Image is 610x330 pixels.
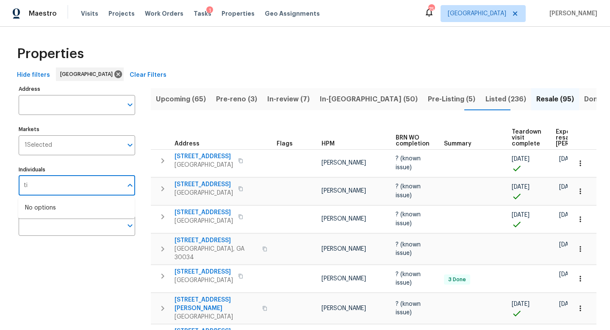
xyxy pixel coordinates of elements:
[175,189,233,197] span: [GEOGRAPHIC_DATA]
[322,216,366,222] span: [PERSON_NAME]
[126,67,170,83] button: Clear Filters
[445,276,469,283] span: 3 Done
[19,87,135,92] label: Address
[428,5,434,14] div: 75
[512,184,530,190] span: [DATE]
[559,242,577,248] span: [DATE]
[559,271,577,277] span: [DATE]
[17,70,50,81] span: Hide filters
[19,127,135,132] label: Markets
[322,160,366,166] span: [PERSON_NAME]
[265,9,320,18] span: Geo Assignments
[124,179,136,191] button: Close
[124,99,136,111] button: Open
[175,313,257,321] span: [GEOGRAPHIC_DATA]
[175,152,233,161] span: [STREET_ADDRESS]
[546,9,597,18] span: [PERSON_NAME]
[175,141,200,147] span: Address
[19,176,122,196] input: Search ...
[320,93,418,105] span: In-[GEOGRAPHIC_DATA] (50)
[277,141,293,147] span: Flags
[322,141,335,147] span: HPM
[124,220,136,232] button: Open
[267,93,310,105] span: In-review (7)
[322,188,366,194] span: [PERSON_NAME]
[130,70,166,81] span: Clear Filters
[322,246,366,252] span: [PERSON_NAME]
[194,11,211,17] span: Tasks
[512,129,541,147] span: Teardown visit complete
[18,198,135,218] div: No options
[56,67,124,81] div: [GEOGRAPHIC_DATA]
[29,9,57,18] span: Maestro
[145,9,183,18] span: Work Orders
[175,208,233,217] span: [STREET_ADDRESS]
[512,156,530,162] span: [DATE]
[512,212,530,218] span: [DATE]
[559,301,577,307] span: [DATE]
[222,9,255,18] span: Properties
[396,156,421,170] span: ? (known issue)
[175,217,233,225] span: [GEOGRAPHIC_DATA]
[17,50,84,58] span: Properties
[14,67,53,83] button: Hide filters
[81,9,98,18] span: Visits
[175,245,257,262] span: [GEOGRAPHIC_DATA], GA 30034
[559,184,577,190] span: [DATE]
[396,184,421,198] span: ? (known issue)
[175,180,233,189] span: [STREET_ADDRESS]
[512,301,530,307] span: [DATE]
[216,93,257,105] span: Pre-reno (3)
[559,156,577,162] span: [DATE]
[175,161,233,169] span: [GEOGRAPHIC_DATA]
[428,93,475,105] span: Pre-Listing (5)
[322,276,366,282] span: [PERSON_NAME]
[536,93,574,105] span: Resale (95)
[559,212,577,218] span: [DATE]
[444,141,471,147] span: Summary
[124,139,136,151] button: Open
[396,135,430,147] span: BRN WO completion
[396,212,421,226] span: ? (known issue)
[156,93,206,105] span: Upcoming (65)
[448,9,506,18] span: [GEOGRAPHIC_DATA]
[396,301,421,316] span: ? (known issue)
[175,296,257,313] span: [STREET_ADDRESS][PERSON_NAME]
[175,276,233,285] span: [GEOGRAPHIC_DATA]
[396,242,421,256] span: ? (known issue)
[108,9,135,18] span: Projects
[396,271,421,286] span: ? (known issue)
[322,305,366,311] span: [PERSON_NAME]
[556,129,604,147] span: Expected resale [PERSON_NAME]
[206,6,213,15] div: 1
[19,167,135,172] label: Individuals
[25,142,52,149] span: 1 Selected
[175,268,233,276] span: [STREET_ADDRESS]
[175,236,257,245] span: [STREET_ADDRESS]
[485,93,526,105] span: Listed (236)
[60,70,116,78] span: [GEOGRAPHIC_DATA]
